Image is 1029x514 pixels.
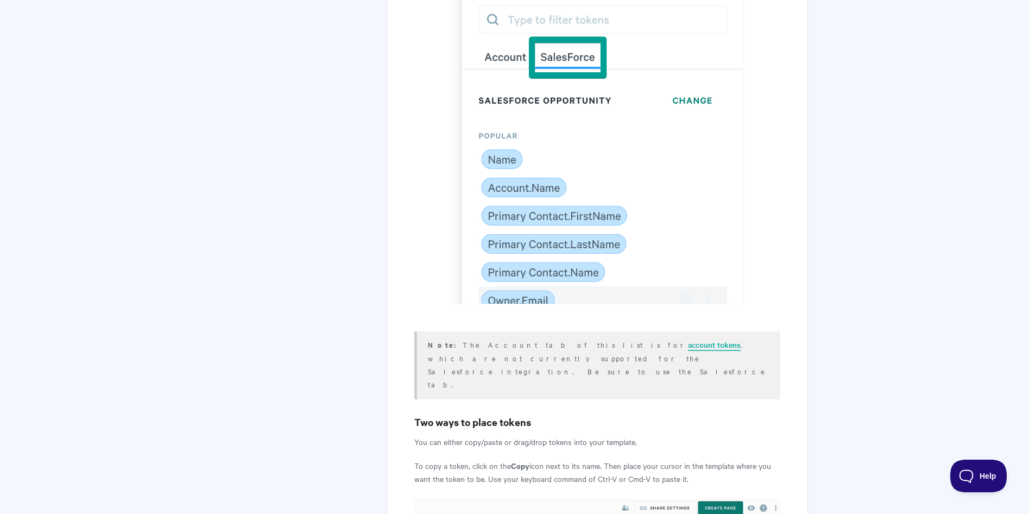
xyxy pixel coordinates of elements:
[428,338,766,391] p: The Account tab of this list is for , which are not currently supported for the Salesforce integr...
[414,459,780,485] p: To copy a token, click on the icon next to its name. Then place your cursor in the template where...
[511,460,529,471] strong: Copy
[428,340,463,350] strong: Note:
[950,460,1007,492] iframe: Toggle Customer Support
[414,435,780,448] p: You can either copy/paste or drag/drop tokens into your template.
[414,415,780,430] h3: Two ways to place tokens
[688,339,741,351] a: account tokens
